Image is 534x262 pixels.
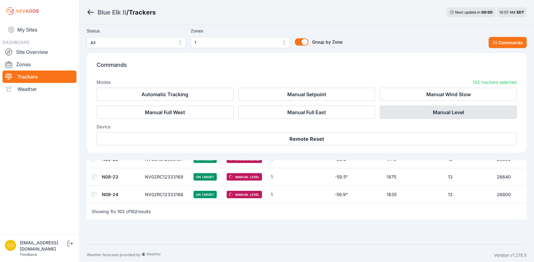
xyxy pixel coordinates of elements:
label: Status [87,27,186,35]
a: My Sites [2,22,76,37]
span: / [126,8,129,17]
span: Next update in [455,10,480,15]
td: 13 [419,168,480,186]
div: Version v1.215.5 [494,252,527,258]
div: Weather forecasts provided by [87,252,494,258]
td: 26800 [481,186,527,204]
span: All [90,39,173,46]
a: Weather [2,83,76,95]
button: Manual Level [380,106,517,119]
label: Zones [191,27,290,35]
button: Manual Setpoint [238,88,375,101]
button: Remote Reset [97,132,517,145]
td: -59.9° [319,186,363,204]
div: [EMAIL_ADDRESS][DOMAIN_NAME] [20,240,66,252]
td: 13 [419,186,480,204]
span: 10:57 AM [499,10,515,15]
a: N08-23 [102,174,118,179]
h3: Trackers [129,8,156,17]
a: Blue Elk II [98,8,126,17]
a: N08-24 [102,192,118,197]
a: Zones [2,58,76,71]
p: 102 trackers selected [473,79,517,85]
img: Nevados [5,6,40,16]
span: EDT [517,10,524,15]
button: Manual Full West [97,106,233,119]
h3: Device [97,124,517,130]
button: Manual Full East [238,106,375,119]
td: NV02RC12333186 [141,186,190,204]
span: Manual Level [227,191,262,198]
span: 1 [110,209,112,214]
p: Commands [97,61,517,74]
a: Trackers [2,71,76,83]
button: Automatic Tracking [97,88,233,101]
a: Site Overview [2,46,76,58]
img: controlroomoperator@invenergy.com [5,240,16,251]
span: On Target [193,191,217,198]
td: 26640 [481,168,527,186]
td: 1 [267,168,291,186]
span: On Target [193,173,217,181]
button: Commands [488,37,527,48]
nav: Breadcrumb [87,4,156,20]
button: All [87,37,186,48]
td: 1835 [363,186,420,204]
span: 102 [130,209,137,214]
div: 00 : 00 [481,10,493,15]
h3: Modes [97,79,111,85]
td: NV02RC12333169 [141,168,190,186]
p: Showing to of results [92,208,151,215]
span: 102 [117,209,125,214]
span: DASHBOARD [2,40,30,45]
td: 1 [267,186,291,204]
td: 1875 [363,168,420,186]
button: 1 [191,37,290,48]
span: Manual Level [227,173,262,181]
td: -59.5° [319,168,363,186]
span: Group by Zone [312,39,342,45]
button: Manual Wind Stow [380,88,517,101]
a: Feedback [20,252,37,257]
span: 1 [194,39,277,46]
